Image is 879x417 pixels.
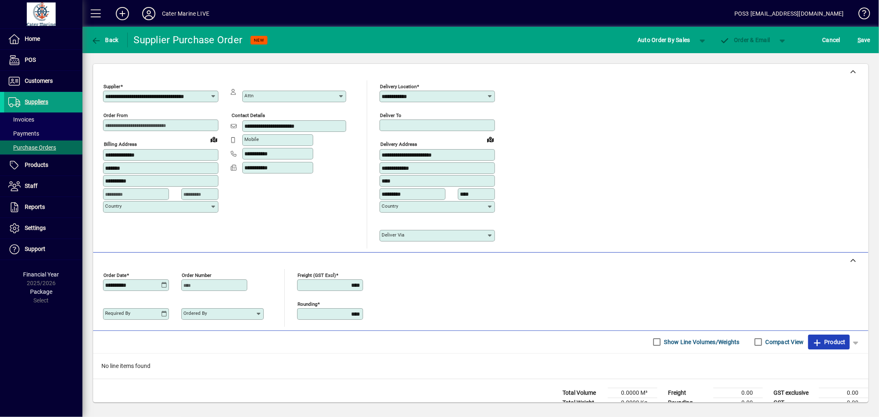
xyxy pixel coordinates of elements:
[103,112,128,118] mat-label: Order from
[4,155,82,176] a: Products
[25,225,46,231] span: Settings
[162,7,209,20] div: Cater Marine LIVE
[734,7,844,20] div: POS3 [EMAIL_ADDRESS][DOMAIN_NAME]
[633,33,694,47] button: Auto Order By Sales
[713,398,763,408] td: 0.00
[25,162,48,168] span: Products
[91,37,119,43] span: Back
[25,35,40,42] span: Home
[820,33,843,47] button: Cancel
[382,232,404,238] mat-label: Deliver via
[134,33,243,47] div: Supplier Purchase Order
[298,301,317,307] mat-label: Rounding
[713,388,763,398] td: 0.00
[4,197,82,218] a: Reports
[89,33,121,47] button: Back
[4,239,82,260] a: Support
[25,56,36,63] span: POS
[812,335,846,349] span: Product
[858,37,861,43] span: S
[484,133,497,146] a: View on map
[105,203,122,209] mat-label: Country
[30,288,52,295] span: Package
[93,354,868,379] div: No line items found
[4,50,82,70] a: POS
[4,176,82,197] a: Staff
[4,127,82,141] a: Payments
[103,272,127,278] mat-label: Order date
[380,84,417,89] mat-label: Delivery Location
[4,112,82,127] a: Invoices
[8,144,56,151] span: Purchase Orders
[182,272,211,278] mat-label: Order number
[608,388,657,398] td: 0.0000 M³
[244,136,259,142] mat-label: Mobile
[25,246,45,252] span: Support
[608,398,657,408] td: 0.0000 Kg
[808,335,850,349] button: Product
[764,338,804,346] label: Compact View
[663,338,740,346] label: Show Line Volumes/Weights
[298,272,336,278] mat-label: Freight (GST excl)
[207,133,220,146] a: View on map
[25,183,38,189] span: Staff
[664,388,713,398] td: Freight
[105,310,130,316] mat-label: Required by
[25,204,45,210] span: Reports
[4,218,82,239] a: Settings
[136,6,162,21] button: Profile
[4,71,82,91] a: Customers
[183,310,207,316] mat-label: Ordered by
[558,398,608,408] td: Total Weight
[4,29,82,49] a: Home
[823,33,841,47] span: Cancel
[254,37,264,43] span: NEW
[664,398,713,408] td: Rounding
[4,141,82,155] a: Purchase Orders
[638,33,690,47] span: Auto Order By Sales
[8,130,39,137] span: Payments
[819,388,868,398] td: 0.00
[380,112,401,118] mat-label: Deliver To
[109,6,136,21] button: Add
[769,388,819,398] td: GST exclusive
[244,93,253,98] mat-label: Attn
[82,33,128,47] app-page-header-button: Back
[858,33,870,47] span: ave
[103,84,120,89] mat-label: Supplier
[769,398,819,408] td: GST
[856,33,872,47] button: Save
[382,203,398,209] mat-label: Country
[25,98,48,105] span: Suppliers
[852,2,869,28] a: Knowledge Base
[23,271,59,278] span: Financial Year
[8,116,34,123] span: Invoices
[558,388,608,398] td: Total Volume
[720,37,770,43] span: Order & Email
[716,33,774,47] button: Order & Email
[819,398,868,408] td: 0.00
[25,77,53,84] span: Customers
